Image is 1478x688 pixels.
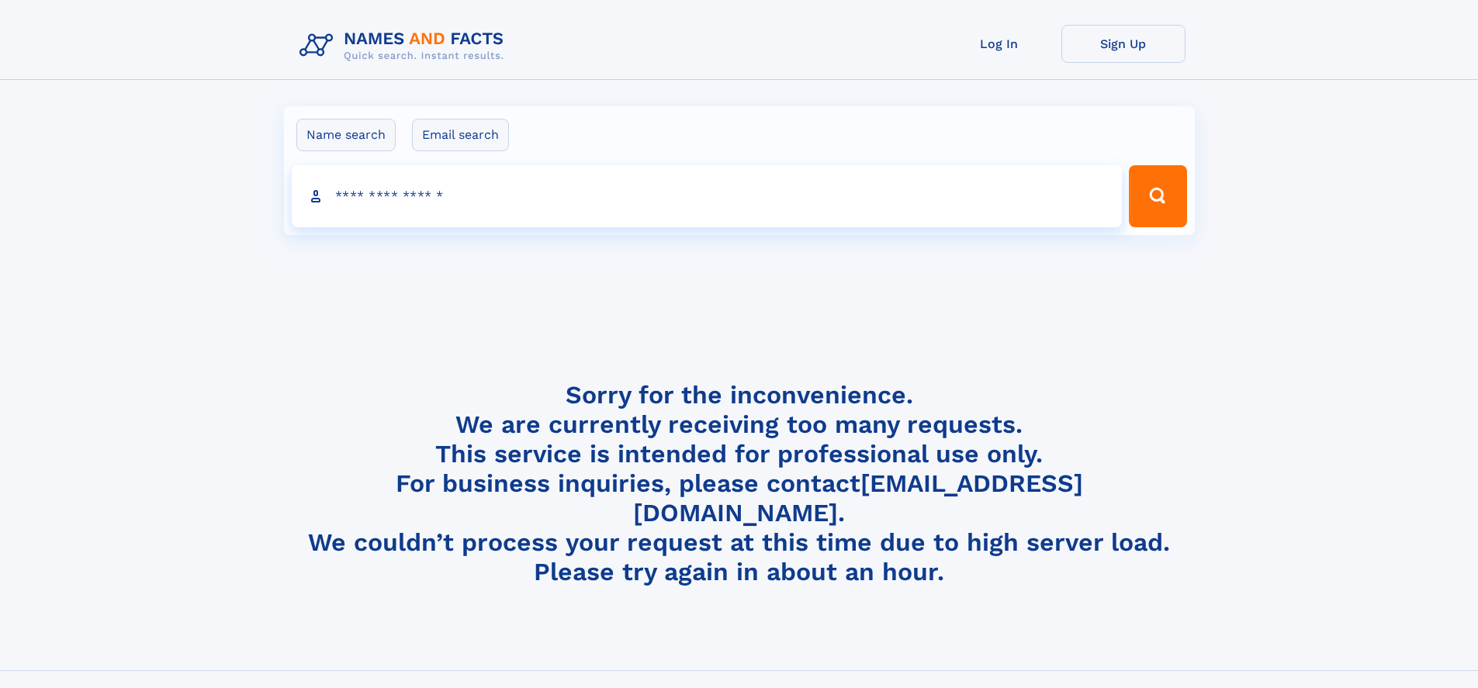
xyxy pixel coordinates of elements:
[292,165,1123,227] input: search input
[633,468,1083,527] a: [EMAIL_ADDRESS][DOMAIN_NAME]
[293,380,1186,587] h4: Sorry for the inconvenience. We are currently receiving too many requests. This service is intend...
[293,25,517,67] img: Logo Names and Facts
[937,25,1061,63] a: Log In
[412,119,509,151] label: Email search
[1129,165,1186,227] button: Search Button
[1061,25,1186,63] a: Sign Up
[296,119,396,151] label: Name search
